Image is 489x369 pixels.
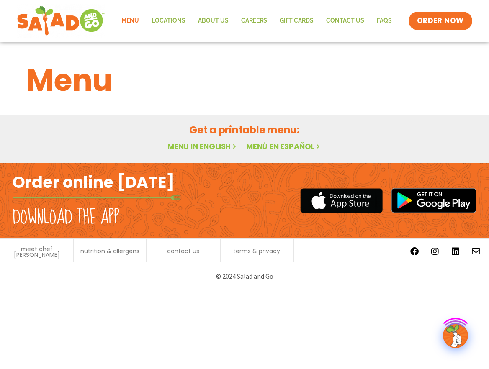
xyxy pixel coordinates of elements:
img: fork [13,195,180,200]
a: Contact Us [320,11,371,31]
a: Menu in English [167,141,238,151]
a: FAQs [371,11,398,31]
a: Menú en español [246,141,322,151]
h1: Menu [26,58,463,103]
a: About Us [192,11,235,31]
p: © 2024 Salad and Go [10,271,479,282]
h2: Get a printable menu: [26,123,463,137]
a: Locations [145,11,192,31]
img: google_play [391,188,476,213]
img: new-SAG-logo-768×292 [17,4,105,38]
a: Careers [235,11,273,31]
a: nutrition & allergens [80,248,139,254]
a: contact us [167,248,199,254]
nav: Menu [115,11,398,31]
a: Menu [115,11,145,31]
span: ORDER NOW [417,16,464,26]
a: terms & privacy [233,248,280,254]
h2: Download the app [13,206,119,229]
h2: Order online [DATE] [13,172,175,192]
a: meet chef [PERSON_NAME] [5,246,69,258]
a: ORDER NOW [409,12,472,30]
a: GIFT CARDS [273,11,320,31]
img: appstore [300,187,383,214]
